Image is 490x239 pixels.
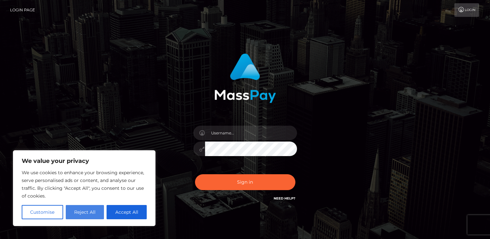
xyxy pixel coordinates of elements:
p: We use cookies to enhance your browsing experience, serve personalised ads or content, and analys... [22,169,147,200]
input: Username... [205,126,297,140]
button: Reject All [66,205,104,219]
a: Need Help? [274,196,295,200]
a: Login Page [10,3,35,17]
a: Login [454,3,479,17]
img: MassPay Login [214,53,276,103]
div: We value your privacy [13,150,155,226]
button: Accept All [107,205,147,219]
button: Sign in [195,174,295,190]
p: We value your privacy [22,157,147,165]
button: Customise [22,205,63,219]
